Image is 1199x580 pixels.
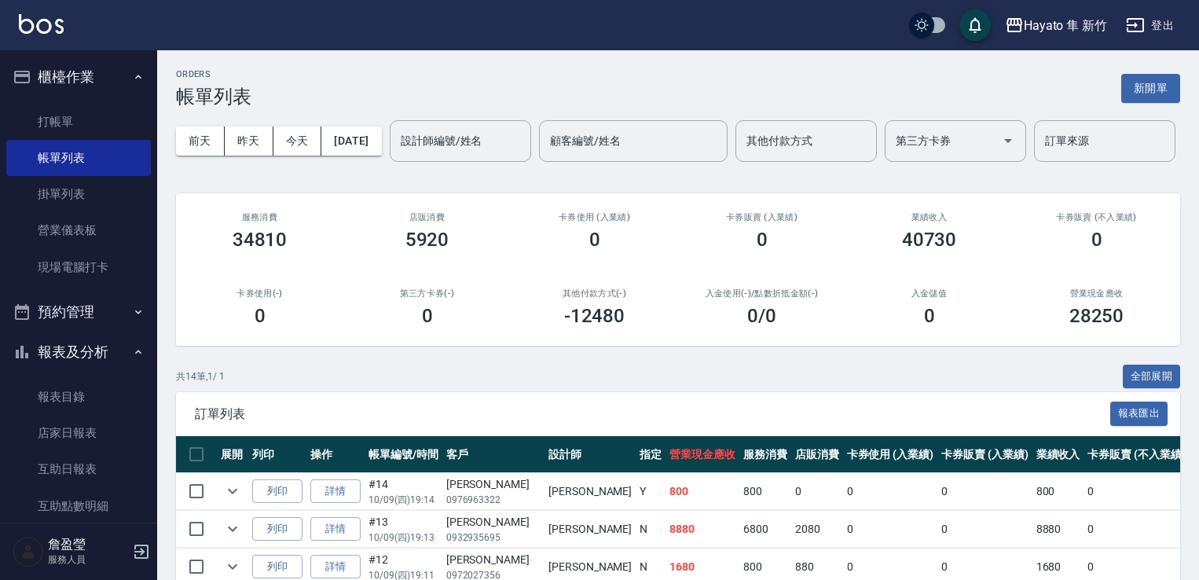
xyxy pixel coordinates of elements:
button: 列印 [252,555,302,579]
div: [PERSON_NAME] [446,552,541,568]
h2: 入金儲值 [864,288,994,299]
th: 帳單編號/時間 [365,436,442,473]
h2: 卡券販賣 (入業績) [697,212,827,222]
h2: 業績收入 [864,212,994,222]
h3: 0 [255,305,266,327]
th: 業績收入 [1032,436,1084,473]
h2: 其他付款方式(-) [530,288,659,299]
a: 報表目錄 [6,379,151,415]
button: 昨天 [225,127,273,156]
th: 列印 [248,436,306,473]
p: 0976963322 [446,493,541,507]
td: N [636,511,665,548]
h2: 卡券使用(-) [195,288,324,299]
td: Y [636,473,665,510]
th: 卡券販賣 (不入業績) [1083,436,1189,473]
h3: 34810 [233,229,288,251]
a: 打帳單 [6,104,151,140]
p: 共 14 筆, 1 / 1 [176,369,225,384]
th: 客戶 [442,436,544,473]
button: Hayato 隼 新竹 [999,9,1113,42]
a: 互助日報表 [6,451,151,487]
p: 10/09 (四) 19:13 [368,530,438,545]
td: 2080 [791,511,843,548]
img: Person [13,536,44,567]
div: [PERSON_NAME] [446,476,541,493]
td: 800 [739,473,791,510]
h2: 卡券販賣 (不入業績) [1032,212,1161,222]
td: 0 [843,511,938,548]
td: 8880 [1032,511,1084,548]
button: Open [995,128,1021,153]
td: 0 [843,473,938,510]
div: [PERSON_NAME] [446,514,541,530]
h3: -12480 [564,305,625,327]
td: [PERSON_NAME] [544,511,636,548]
button: 列印 [252,517,302,541]
th: 店販消費 [791,436,843,473]
button: 前天 [176,127,225,156]
th: 展開 [217,436,248,473]
button: expand row [221,555,244,578]
td: 0 [791,473,843,510]
div: Hayato 隼 新竹 [1024,16,1107,35]
h3: 0 [757,229,768,251]
a: 掛單列表 [6,176,151,212]
td: [PERSON_NAME] [544,473,636,510]
td: #13 [365,511,442,548]
p: 0932935695 [446,530,541,545]
td: 0 [937,473,1032,510]
button: 櫃檯作業 [6,57,151,97]
a: 店家日報表 [6,415,151,451]
button: 列印 [252,479,302,504]
td: 0 [937,511,1032,548]
p: 10/09 (四) 19:14 [368,493,438,507]
td: 8880 [665,511,739,548]
p: 服務人員 [48,552,128,567]
button: 預約管理 [6,292,151,332]
td: #14 [365,473,442,510]
h3: 0 [924,305,935,327]
h2: 入金使用(-) /點數折抵金額(-) [697,288,827,299]
h3: 5920 [405,229,449,251]
span: 訂單列表 [195,406,1110,422]
a: 營業儀表板 [6,212,151,248]
th: 設計師 [544,436,636,473]
a: 詳情 [310,555,361,579]
h3: 0 [1091,229,1102,251]
button: 報表及分析 [6,332,151,373]
td: 800 [665,473,739,510]
th: 服務消費 [739,436,791,473]
button: [DATE] [321,127,381,156]
th: 卡券使用 (入業績) [843,436,938,473]
td: 0 [1083,511,1189,548]
th: 營業現金應收 [665,436,739,473]
a: 現場電腦打卡 [6,249,151,285]
button: 今天 [273,127,322,156]
h3: 0 [422,305,433,327]
a: 互助點數明細 [6,488,151,524]
th: 指定 [636,436,665,473]
a: 帳單列表 [6,140,151,176]
button: save [959,9,991,41]
h2: 營業現金應收 [1032,288,1161,299]
td: 800 [1032,473,1084,510]
h2: ORDERS [176,69,251,79]
a: 詳情 [310,479,361,504]
img: Logo [19,14,64,34]
button: expand row [221,517,244,541]
h3: 0 /0 [747,305,776,327]
button: 登出 [1120,11,1180,40]
button: 報表匯出 [1110,402,1168,426]
h3: 0 [589,229,600,251]
button: expand row [221,479,244,503]
button: 全部展開 [1123,365,1181,389]
td: 0 [1083,473,1189,510]
button: 新開單 [1121,74,1180,103]
td: 6800 [739,511,791,548]
a: 詳情 [310,517,361,541]
th: 操作 [306,436,365,473]
a: 新開單 [1121,80,1180,95]
th: 卡券販賣 (入業績) [937,436,1032,473]
h3: 40730 [902,229,957,251]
